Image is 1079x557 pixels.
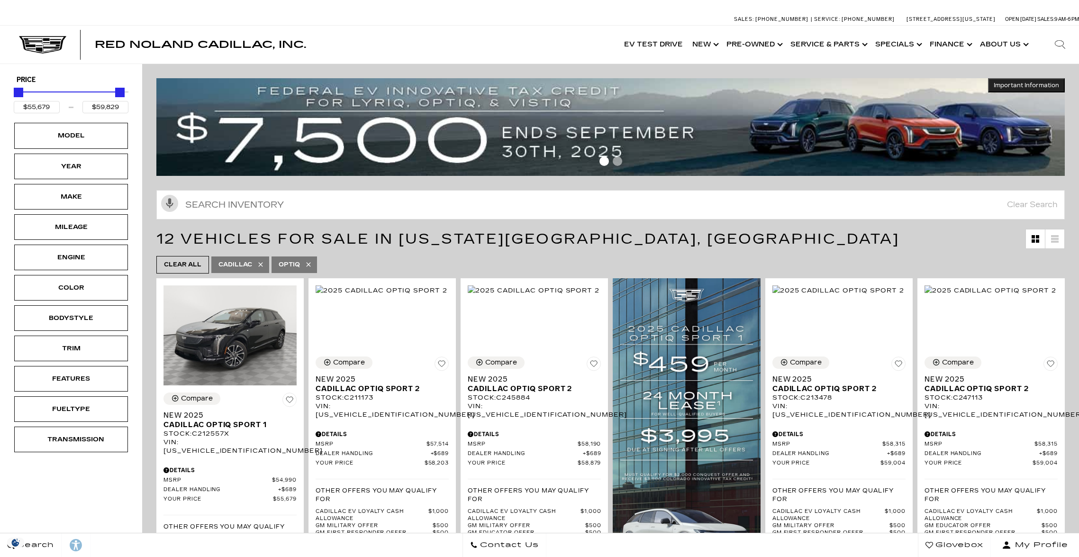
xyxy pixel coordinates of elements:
a: New 2025Cadillac OPTIQ Sport 2 [468,374,601,393]
span: Your Price [163,496,273,503]
div: Year [47,161,95,172]
span: GM Educator Offer [925,522,1042,530]
div: Compare [181,394,213,403]
a: Red Noland Cadillac, Inc. [95,40,306,49]
span: $58,203 [425,460,449,467]
a: Cadillac EV Loyalty Cash Allowance $1,000 [925,508,1058,522]
span: Contact Us [478,539,539,552]
a: Your Price $58,203 [316,460,449,467]
button: Save Vehicle [587,356,601,374]
span: Cadillac OPTIQ Sport 2 [772,384,898,393]
a: MSRP $58,315 [925,441,1058,448]
span: [PHONE_NUMBER] [755,16,808,22]
span: $58,315 [882,441,906,448]
p: Other Offers You May Qualify For [316,486,449,503]
button: Compare Vehicle [468,356,525,369]
img: 2025 Cadillac OPTIQ Sport 1 [163,285,297,385]
button: Important Information [988,78,1065,92]
span: Your Price [316,460,424,467]
span: 9 AM-6 PM [1054,16,1079,22]
div: ModelModel [14,123,128,148]
div: VIN: [US_VEHICLE_IDENTIFICATION_NUMBER] [163,438,297,455]
div: BodystyleBodystyle [14,305,128,331]
span: Sales: [734,16,754,22]
div: Stock : C212557X [163,429,297,438]
span: $1,000 [428,508,449,522]
span: $500 [889,522,906,530]
a: MSRP $58,315 [772,441,906,448]
button: Save Vehicle [435,356,449,374]
button: Compare Vehicle [925,356,981,369]
a: Service: [PHONE_NUMBER] [811,17,897,22]
button: Compare Vehicle [163,393,220,405]
button: Save Vehicle [282,393,297,411]
span: Cadillac OPTIQ Sport 2 [925,384,1051,393]
div: Stock : C213478 [772,393,906,402]
span: $500 [585,530,601,537]
img: 2025 Cadillac OPTIQ Sport 2 [468,285,599,296]
div: VIN: [US_VEHICLE_IDENTIFICATION_NUMBER] [925,402,1058,419]
a: Glovebox [918,533,991,557]
span: Go to slide 2 [613,156,622,166]
a: New 2025Cadillac OPTIQ Sport 2 [925,374,1058,393]
span: New 2025 [468,374,594,384]
a: Your Price $59,004 [772,460,906,467]
span: MSRP [468,441,577,448]
div: Compare [942,358,974,367]
div: Pricing Details - New 2025 Cadillac OPTIQ Sport 2 [468,430,601,438]
div: TrimTrim [14,336,128,361]
span: Important Information [994,82,1059,89]
div: Stock : C247113 [925,393,1058,402]
a: New 2025Cadillac OPTIQ Sport 2 [772,374,906,393]
span: Cadillac [218,259,252,271]
a: Contact Us [462,533,546,557]
div: Make [47,192,95,202]
span: $58,879 [578,460,601,467]
a: Your Price $55,679 [163,496,297,503]
span: GM First Responder Offer [316,530,433,537]
div: Transmission [47,434,95,445]
div: VIN: [US_VEHICLE_IDENTIFICATION_NUMBER] [772,402,906,419]
span: $689 [1039,450,1058,457]
div: Color [47,283,95,293]
a: Dealer Handling $689 [163,486,297,493]
span: MSRP [772,441,882,448]
span: Dealer Handling [316,450,430,457]
h5: Price [17,76,126,84]
div: VIN: [US_VEHICLE_IDENTIFICATION_NUMBER] [468,402,601,419]
a: New [688,26,722,64]
span: [PHONE_NUMBER] [842,16,895,22]
span: Cadillac OPTIQ Sport 1 [163,420,290,429]
a: GM Educator Offer $500 [925,522,1058,530]
div: Compare [333,358,365,367]
span: Search [15,539,54,552]
button: Compare Vehicle [316,356,372,369]
a: Dealer Handling $689 [316,450,449,457]
span: $500 [433,530,449,537]
span: New 2025 [925,374,1051,384]
svg: Click to toggle on voice search [161,195,178,212]
a: Your Price $59,004 [925,460,1058,467]
input: Minimum [14,101,60,113]
a: Specials [870,26,925,64]
div: Compare [790,358,822,367]
img: Opt-Out Icon [5,538,27,548]
a: About Us [975,26,1032,64]
span: $1,000 [885,508,906,522]
a: GM Educator Offer $500 [468,530,601,537]
span: New 2025 [316,374,442,384]
div: Bodystyle [47,313,95,323]
span: $500 [585,522,601,530]
span: My Profile [1011,539,1068,552]
button: Compare Vehicle [772,356,829,369]
a: GM First Responder Offer $500 [316,530,449,537]
input: Search Inventory [156,190,1065,219]
span: Cadillac OPTIQ Sport 2 [468,384,594,393]
div: FeaturesFeatures [14,366,128,392]
span: $689 [583,450,601,457]
span: GM Educator Offer [468,530,585,537]
div: Maximum Price [115,88,125,97]
span: $57,514 [426,441,449,448]
span: New 2025 [772,374,898,384]
span: $500 [1042,530,1058,537]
